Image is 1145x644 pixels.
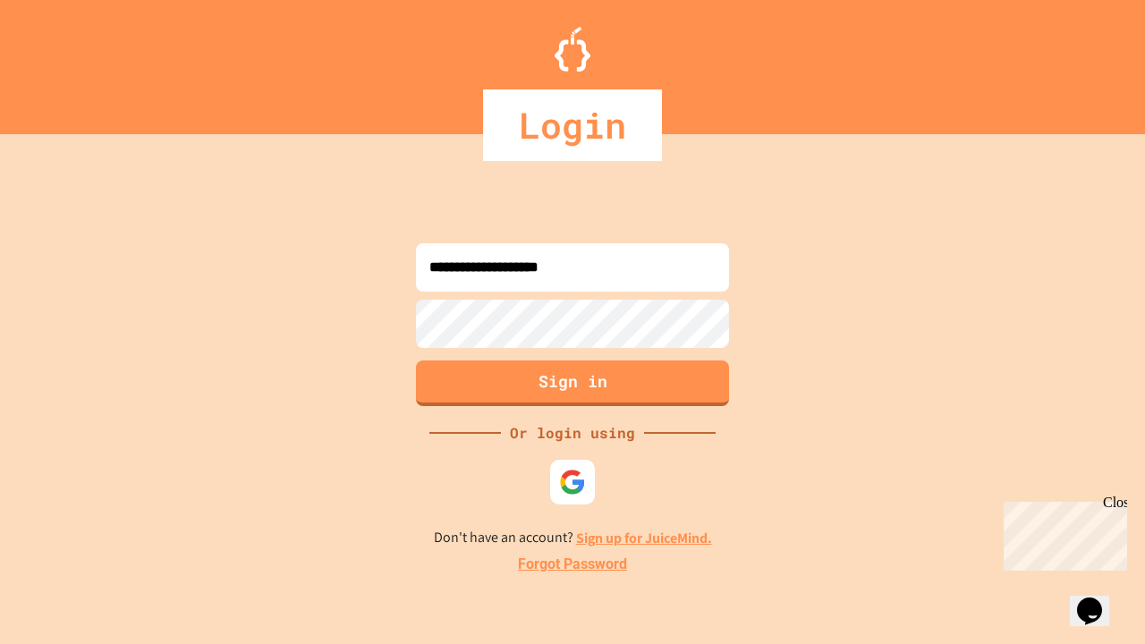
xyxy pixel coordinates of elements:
div: Login [483,89,662,161]
p: Don't have an account? [434,527,712,549]
button: Sign in [416,360,729,406]
iframe: chat widget [997,495,1127,571]
div: Chat with us now!Close [7,7,123,114]
div: Or login using [501,422,644,444]
img: google-icon.svg [559,469,586,496]
a: Sign up for JuiceMind. [576,529,712,547]
iframe: chat widget [1070,572,1127,626]
a: Forgot Password [518,554,627,575]
img: Logo.svg [555,27,590,72]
